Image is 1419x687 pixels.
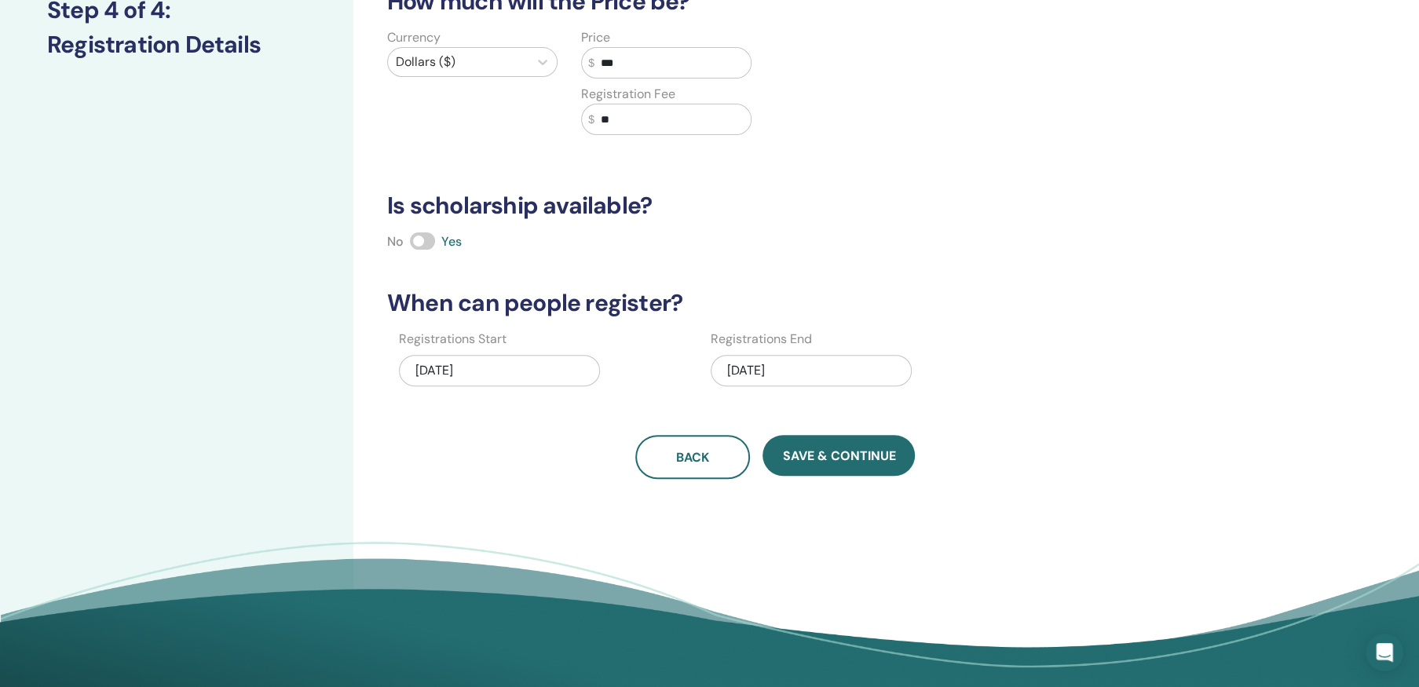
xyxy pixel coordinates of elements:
h3: When can people register? [378,289,1173,317]
div: [DATE] [399,355,600,386]
span: $ [588,111,594,128]
label: Registrations Start [399,330,507,349]
label: Registrations End [711,330,812,349]
label: Registration Fee [581,85,675,104]
label: Currency [387,28,441,47]
div: Open Intercom Messenger [1366,634,1403,671]
span: Save & Continue [782,448,895,464]
span: $ [588,55,594,71]
span: Back [676,449,709,466]
button: Back [635,435,750,479]
h3: Is scholarship available? [378,192,1173,220]
span: No [387,233,404,250]
button: Save & Continue [763,435,915,476]
span: Yes [441,233,462,250]
div: [DATE] [711,355,912,386]
label: Price [581,28,610,47]
h3: Registration Details [47,31,306,59]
